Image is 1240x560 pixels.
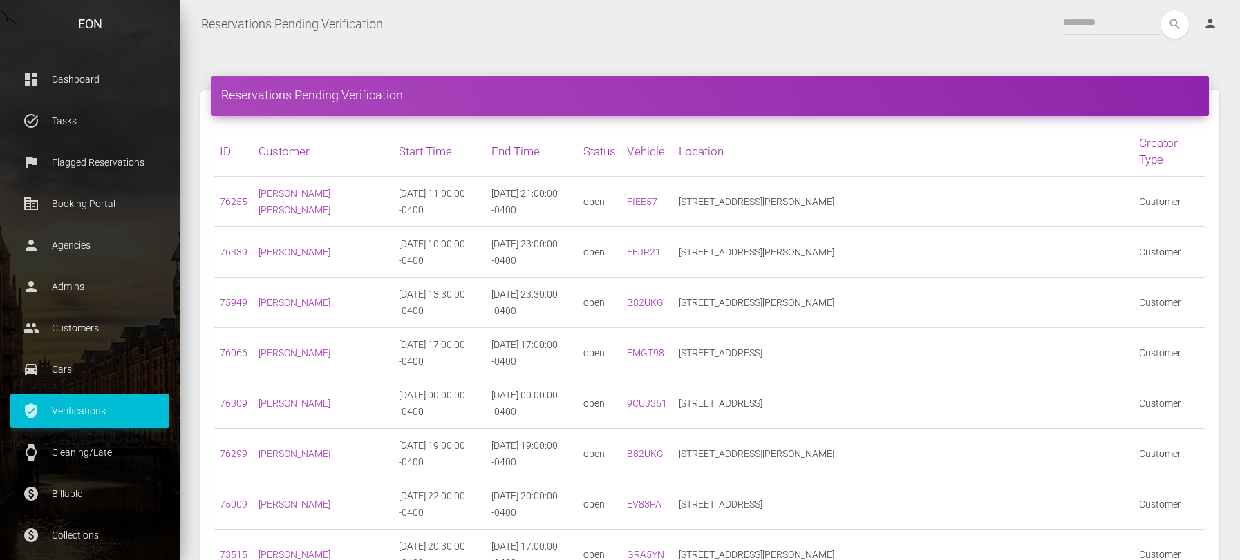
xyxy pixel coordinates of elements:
[259,499,330,510] a: [PERSON_NAME]
[578,429,621,479] td: open
[10,394,169,428] a: verified_user Verifications
[393,378,485,429] td: [DATE] 00:00:00 -0400
[259,549,330,560] a: [PERSON_NAME]
[214,126,253,177] th: ID
[21,235,159,255] p: Agencies
[220,549,247,560] a: 73515
[10,352,169,387] a: drive_eta Cars
[259,188,330,215] a: [PERSON_NAME] [PERSON_NAME]
[259,448,330,459] a: [PERSON_NAME]
[220,247,247,258] a: 76339
[578,227,621,278] td: open
[220,347,247,358] a: 76066
[393,126,485,177] th: Start Time
[10,145,169,180] a: flag Flagged Reservations
[627,297,664,308] a: B82UKG
[393,429,485,479] td: [DATE] 19:00:00 -0400
[393,479,485,530] td: [DATE] 22:00:00 -0400
[486,227,578,278] td: [DATE] 23:00:00 -0400
[627,398,667,409] a: 9CUJ351
[1161,10,1189,39] button: search
[621,126,673,177] th: Vehicle
[21,110,159,131] p: Tasks
[10,518,169,552] a: paid Collections
[10,186,169,221] a: corporate_fare Booking Portal
[1134,479,1205,530] td: Customer
[220,448,247,459] a: 76299
[21,318,159,338] p: Customers
[10,269,169,304] a: person Admins
[627,196,657,207] a: FIEE57
[1134,126,1205,177] th: Creator Type
[578,126,621,177] th: Status
[673,126,1134,177] th: Location
[673,227,1134,278] td: [STREET_ADDRESS][PERSON_NAME]
[21,442,159,463] p: Cleaning/Late
[578,378,621,429] td: open
[627,347,664,358] a: FMGT98
[393,278,485,328] td: [DATE] 13:30:00 -0400
[10,228,169,262] a: person Agencies
[21,359,159,380] p: Cars
[1134,227,1205,278] td: Customer
[1134,429,1205,479] td: Customer
[1134,378,1205,429] td: Customer
[673,177,1134,227] td: [STREET_ADDRESS][PERSON_NAME]
[393,328,485,378] td: [DATE] 17:00:00 -0400
[201,7,383,41] a: Reservations Pending Verification
[627,549,664,560] a: GRA5YN
[259,347,330,358] a: [PERSON_NAME]
[259,398,330,409] a: [PERSON_NAME]
[10,311,169,345] a: people Customers
[673,328,1134,378] td: [STREET_ADDRESS]
[627,499,661,510] a: EV83PA
[220,196,247,207] a: 76255
[627,247,661,258] a: FEJR21
[673,429,1134,479] td: [STREET_ADDRESS][PERSON_NAME]
[673,378,1134,429] td: [STREET_ADDRESS]
[673,278,1134,328] td: [STREET_ADDRESS][PERSON_NAME]
[1134,278,1205,328] td: Customer
[1203,17,1217,30] i: person
[253,126,393,177] th: Customer
[486,278,578,328] td: [DATE] 23:30:00 -0400
[673,479,1134,530] td: [STREET_ADDRESS]
[221,86,1199,104] h4: Reservations Pending Verification
[10,104,169,138] a: task_alt Tasks
[10,435,169,470] a: watch Cleaning/Late
[10,476,169,511] a: paid Billable
[1134,328,1205,378] td: Customer
[10,62,169,97] a: dashboard Dashboard
[486,328,578,378] td: [DATE] 17:00:00 -0400
[393,227,485,278] td: [DATE] 10:00:00 -0400
[578,278,621,328] td: open
[21,69,159,90] p: Dashboard
[627,448,664,459] a: B82UKG
[1134,177,1205,227] td: Customer
[578,479,621,530] td: open
[21,400,159,421] p: Verifications
[21,483,159,504] p: Billable
[578,328,621,378] td: open
[220,499,247,510] a: 75009
[1193,10,1230,38] a: person
[578,177,621,227] td: open
[259,297,330,308] a: [PERSON_NAME]
[259,247,330,258] a: [PERSON_NAME]
[220,297,247,308] a: 75949
[486,429,578,479] td: [DATE] 19:00:00 -0400
[21,525,159,545] p: Collections
[220,398,247,409] a: 76309
[21,152,159,173] p: Flagged Reservations
[21,276,159,297] p: Admins
[486,126,578,177] th: End Time
[486,378,578,429] td: [DATE] 00:00:00 -0400
[486,479,578,530] td: [DATE] 20:00:00 -0400
[393,177,485,227] td: [DATE] 11:00:00 -0400
[21,193,159,214] p: Booking Portal
[486,177,578,227] td: [DATE] 21:00:00 -0400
